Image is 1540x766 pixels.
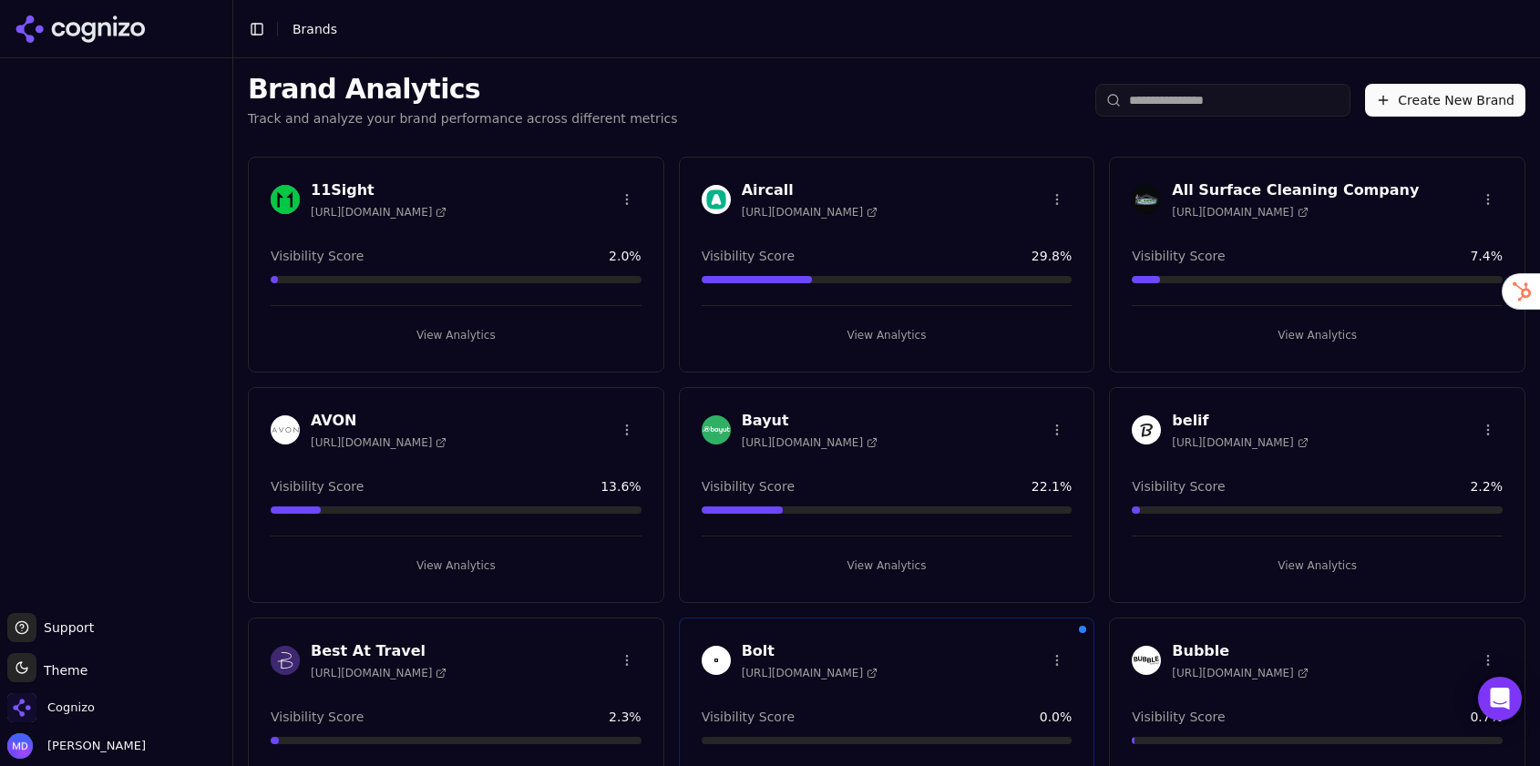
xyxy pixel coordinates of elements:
img: Melissa Dowd [7,733,33,759]
span: Visibility Score [271,247,364,265]
span: Visibility Score [1132,247,1225,265]
button: Create New Brand [1365,84,1525,117]
span: [URL][DOMAIN_NAME] [742,205,878,220]
img: Best At Travel [271,646,300,675]
span: [URL][DOMAIN_NAME] [311,435,447,450]
h3: Bubble [1172,640,1308,662]
p: Track and analyze your brand performance across different metrics [248,109,678,128]
button: View Analytics [271,551,642,580]
button: Open user button [7,733,146,759]
img: Cognizo [7,693,36,722]
span: [URL][DOMAIN_NAME] [1172,205,1308,220]
span: [URL][DOMAIN_NAME] [311,205,447,220]
span: 29.8 % [1032,247,1072,265]
span: 2.3 % [609,708,642,726]
h3: Bayut [742,410,878,432]
button: View Analytics [1132,551,1503,580]
span: [URL][DOMAIN_NAME] [742,435,878,450]
button: View Analytics [702,321,1073,350]
span: Visibility Score [1132,708,1225,726]
span: Visibility Score [702,708,795,726]
span: Cognizo [47,700,95,716]
span: [URL][DOMAIN_NAME] [1172,435,1308,450]
div: Open Intercom Messenger [1478,677,1522,720]
img: AVON [271,415,300,444]
button: Open organization switcher [7,693,95,722]
span: Support [36,618,94,637]
button: View Analytics [702,551,1073,580]
span: Visibility Score [702,247,795,265]
span: 0.7 % [1470,708,1503,726]
span: [URL][DOMAIN_NAME] [311,666,447,680]
button: View Analytics [271,321,642,350]
span: Brands [293,22,337,36]
h3: Aircall [742,179,878,201]
span: [URL][DOMAIN_NAME] [742,666,878,680]
h3: AVON [311,410,447,432]
h3: 11Sight [311,179,447,201]
span: Visibility Score [702,477,795,495]
img: 11Sight [271,185,300,214]
span: 0.0 % [1040,708,1073,726]
h3: belif [1172,410,1308,432]
span: Visibility Score [271,477,364,495]
h3: All Surface Cleaning Company [1172,179,1419,201]
span: 2.0 % [609,247,642,265]
button: View Analytics [1132,321,1503,350]
nav: breadcrumb [293,20,337,38]
h3: Bolt [742,640,878,662]
span: Visibility Score [1132,477,1225,495]
h3: Best At Travel [311,640,447,662]
img: belif [1132,415,1161,444]
span: 7.4 % [1470,247,1503,265]
img: Aircall [702,185,731,214]
img: Bayut [702,415,731,444]
img: Bubble [1132,646,1161,675]
span: Visibility Score [271,708,364,726]
img: Bolt [702,646,731,675]
span: Theme [36,663,87,678]
span: [PERSON_NAME] [40,738,146,754]
span: 22.1 % [1032,477,1072,495]
span: 13.6 % [601,477,641,495]
span: [URL][DOMAIN_NAME] [1172,666,1308,680]
img: All Surface Cleaning Company [1132,185,1161,214]
h1: Brand Analytics [248,73,678,106]
span: 2.2 % [1470,477,1503,495]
